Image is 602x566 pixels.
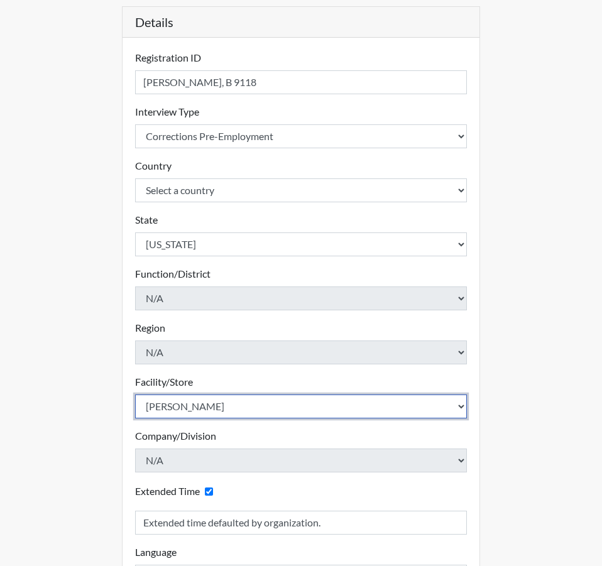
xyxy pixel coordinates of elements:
label: Language [135,545,177,560]
label: Interview Type [135,104,199,119]
label: Function/District [135,266,211,281]
label: State [135,212,158,227]
label: Country [135,158,172,173]
input: Reason for Extension [135,511,467,535]
label: Registration ID [135,50,201,65]
div: Checking this box will provide the interviewee with an accomodation of extra time to answer each ... [135,482,218,501]
label: Facility/Store [135,374,193,389]
label: Extended Time [135,484,200,499]
label: Company/Division [135,428,216,444]
label: Region [135,320,165,335]
h5: Details [123,7,479,38]
input: Insert a Registration ID, which needs to be a unique alphanumeric value for each interviewee [135,70,467,94]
